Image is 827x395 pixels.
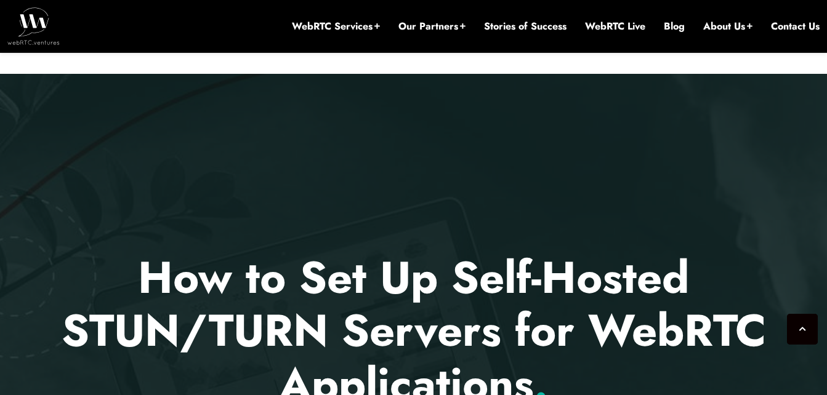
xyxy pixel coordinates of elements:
a: About Us [703,20,752,33]
a: Contact Us [771,20,820,33]
a: Blog [664,20,685,33]
a: WebRTC Live [585,20,645,33]
a: Stories of Success [484,20,567,33]
a: WebRTC Services [292,20,380,33]
a: Our Partners [398,20,466,33]
img: WebRTC.ventures [7,7,60,44]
